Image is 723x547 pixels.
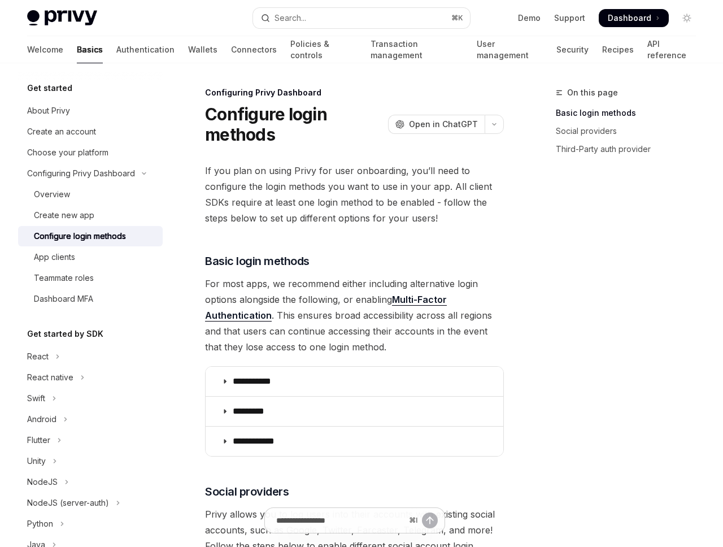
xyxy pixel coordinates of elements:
[18,247,163,267] a: App clients
[678,9,696,27] button: Toggle dark mode
[18,101,163,121] a: About Privy
[27,350,49,363] div: React
[647,36,696,63] a: API reference
[18,451,163,471] button: Toggle Unity section
[18,142,163,163] a: Choose your platform
[205,104,384,145] h1: Configure login methods
[34,188,70,201] div: Overview
[409,119,478,130] span: Open in ChatGPT
[27,517,53,531] div: Python
[18,493,163,513] button: Toggle NodeJS (server-auth) section
[27,433,50,447] div: Flutter
[27,371,73,384] div: React native
[27,496,109,510] div: NodeJS (server-auth)
[567,86,618,99] span: On this page
[34,209,94,222] div: Create new app
[602,36,634,63] a: Recipes
[34,271,94,285] div: Teammate roles
[556,104,705,122] a: Basic login methods
[27,146,108,159] div: Choose your platform
[27,454,46,468] div: Unity
[608,12,651,24] span: Dashboard
[18,289,163,309] a: Dashboard MFA
[18,346,163,367] button: Toggle React section
[253,8,470,28] button: Open search
[18,472,163,492] button: Toggle NodeJS section
[18,163,163,184] button: Toggle Configuring Privy Dashboard section
[34,250,75,264] div: App clients
[27,104,70,118] div: About Privy
[205,276,504,355] span: For most apps, we recommend either including alternative login options alongside the following, o...
[18,388,163,409] button: Toggle Swift section
[77,36,103,63] a: Basics
[556,122,705,140] a: Social providers
[27,81,72,95] h5: Get started
[18,514,163,534] button: Toggle Python section
[371,36,463,63] a: Transaction management
[554,12,585,24] a: Support
[18,184,163,205] a: Overview
[27,327,103,341] h5: Get started by SDK
[556,36,589,63] a: Security
[27,125,96,138] div: Create an account
[27,475,58,489] div: NodeJS
[599,9,669,27] a: Dashboard
[477,36,542,63] a: User management
[34,229,126,243] div: Configure login methods
[116,36,175,63] a: Authentication
[27,36,63,63] a: Welcome
[422,513,438,528] button: Send message
[290,36,357,63] a: Policies & controls
[205,253,310,269] span: Basic login methods
[205,163,504,226] span: If you plan on using Privy for user onboarding, you’ll need to configure the login methods you wa...
[451,14,463,23] span: ⌘ K
[27,10,97,26] img: light logo
[18,409,163,429] button: Toggle Android section
[275,11,306,25] div: Search...
[27,167,135,180] div: Configuring Privy Dashboard
[18,205,163,225] a: Create new app
[518,12,541,24] a: Demo
[18,226,163,246] a: Configure login methods
[556,140,705,158] a: Third-Party auth provider
[18,121,163,142] a: Create an account
[18,268,163,288] a: Teammate roles
[18,430,163,450] button: Toggle Flutter section
[231,36,277,63] a: Connectors
[27,413,56,426] div: Android
[276,508,404,533] input: Ask a question...
[388,115,485,134] button: Open in ChatGPT
[188,36,217,63] a: Wallets
[205,484,289,500] span: Social providers
[27,392,45,405] div: Swift
[34,292,93,306] div: Dashboard MFA
[18,367,163,388] button: Toggle React native section
[205,87,504,98] div: Configuring Privy Dashboard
